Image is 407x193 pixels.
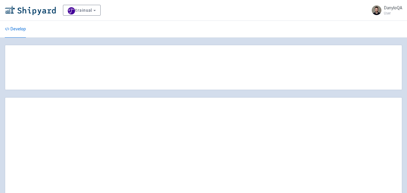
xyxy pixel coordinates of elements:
a: Develop [5,21,26,38]
img: Shipyard logo [5,5,56,15]
a: DanyloQA User [368,5,402,15]
small: User [384,11,402,15]
span: DanyloQA [384,5,402,11]
a: trainual [63,5,101,16]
